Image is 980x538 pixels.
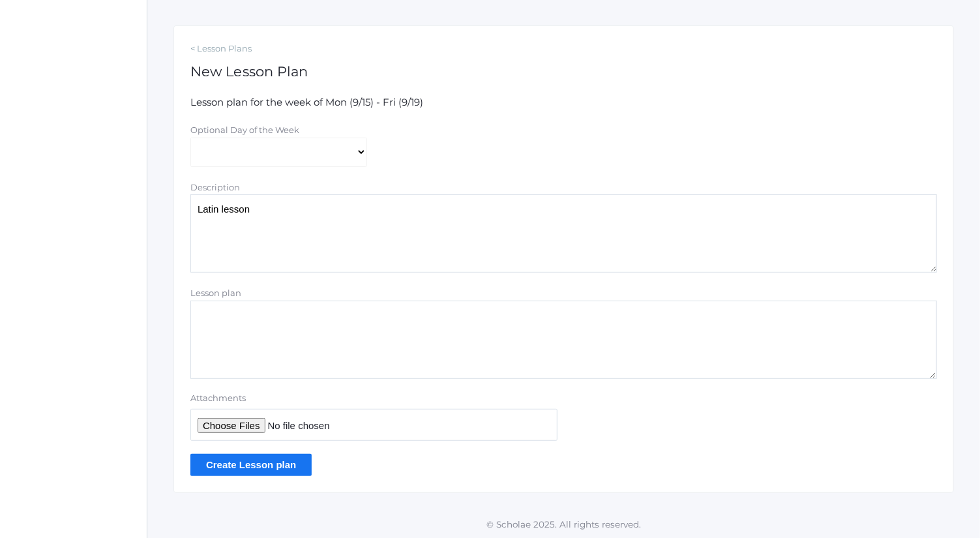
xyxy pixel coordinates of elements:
[190,64,937,79] h1: New Lesson Plan
[190,288,241,298] label: Lesson plan
[190,454,312,475] input: Create Lesson plan
[190,42,937,55] a: < Lesson Plans
[190,125,299,135] label: Optional Day of the Week
[190,182,240,192] label: Description
[190,96,423,108] span: Lesson plan for the week of Mon (9/15) - Fri (9/19)
[147,518,980,531] p: © Scholae 2025. All rights reserved.
[190,392,557,405] label: Attachments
